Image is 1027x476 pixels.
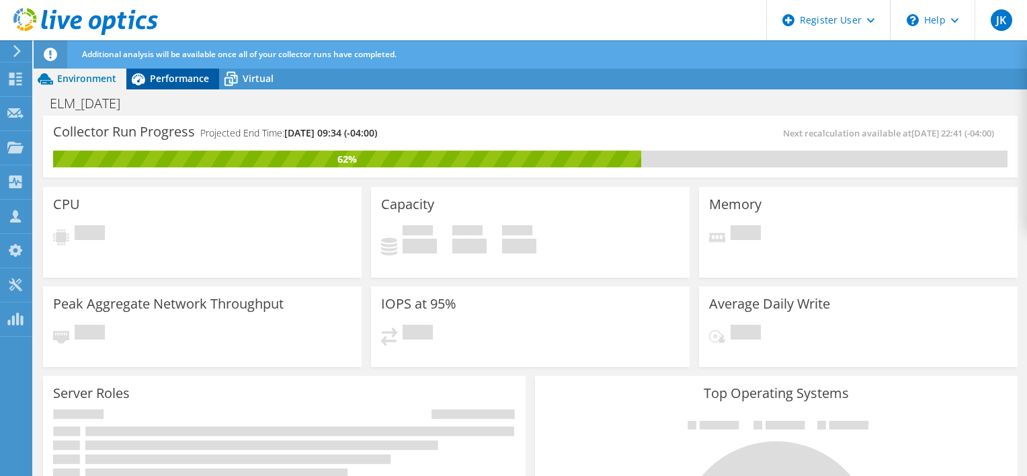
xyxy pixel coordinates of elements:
h4: 0 GiB [452,239,487,253]
h3: Average Daily Write [709,296,830,311]
span: Pending [403,325,433,343]
h4: 0 GiB [502,239,536,253]
span: Additional analysis will be available once all of your collector runs have completed. [82,48,397,60]
h3: Top Operating Systems [545,386,1008,401]
h4: Projected End Time: [200,126,377,141]
span: Used [403,225,433,239]
span: [DATE] 22:41 (-04:00) [911,127,994,139]
h3: Memory [709,197,762,212]
h3: IOPS at 95% [381,296,456,311]
span: Free [452,225,483,239]
span: Pending [75,325,105,343]
svg: \n [907,14,919,26]
span: JK [991,9,1012,31]
h3: Server Roles [53,386,130,401]
h3: Capacity [381,197,434,212]
span: Performance [150,72,209,85]
h1: ELM_[DATE] [44,96,141,111]
h3: CPU [53,197,80,212]
span: Virtual [243,72,274,85]
div: 62% [53,152,641,167]
span: Next recalculation available at [783,127,1001,139]
h3: Peak Aggregate Network Throughput [53,296,284,311]
span: Pending [731,325,761,343]
span: Total [502,225,532,239]
h4: 0 GiB [403,239,437,253]
span: Pending [731,225,761,243]
span: [DATE] 09:34 (-04:00) [284,126,377,139]
span: Pending [75,225,105,243]
span: Environment [57,72,116,85]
